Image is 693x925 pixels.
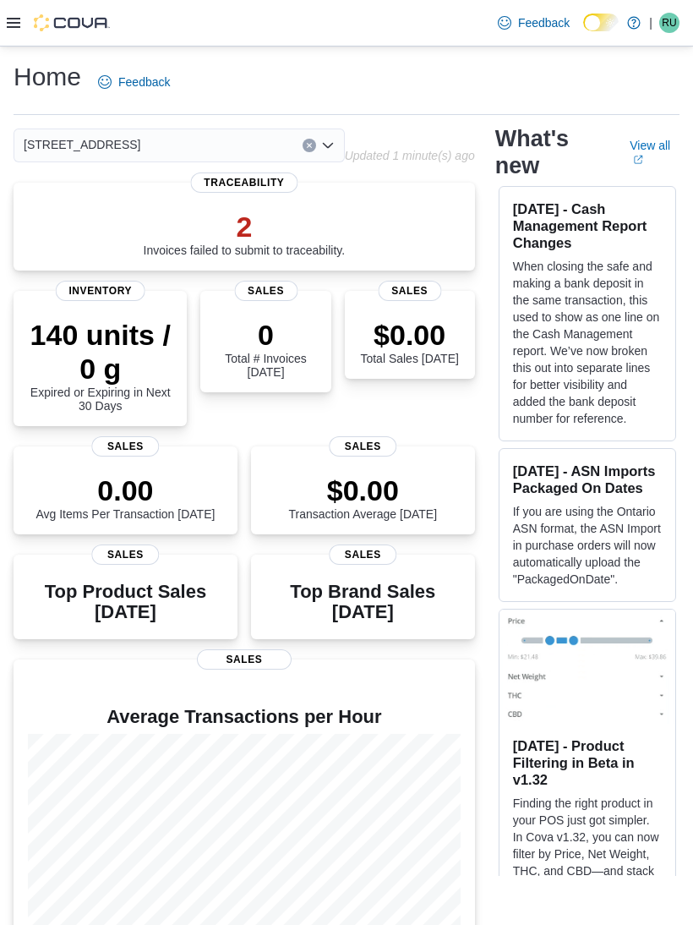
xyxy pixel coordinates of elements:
[144,210,346,257] div: Invoices failed to submit to traceability.
[27,582,224,622] h3: Top Product Sales [DATE]
[288,473,437,507] p: $0.00
[378,281,441,301] span: Sales
[92,545,159,565] span: Sales
[55,281,145,301] span: Inventory
[633,155,643,165] svg: External link
[491,6,576,40] a: Feedback
[190,172,297,193] span: Traceability
[118,74,170,90] span: Feedback
[303,139,316,152] button: Clear input
[583,31,584,32] span: Dark Mode
[144,210,346,244] p: 2
[659,13,679,33] div: Ray Ubieta
[630,139,679,166] a: View allExternal link
[35,473,215,521] div: Avg Items Per Transaction [DATE]
[513,503,662,588] p: If you are using the Ontario ASN format, the ASN Import in purchase orders will now automatically...
[495,125,609,179] h2: What's new
[197,649,292,670] span: Sales
[345,149,475,162] p: Updated 1 minute(s) ago
[92,436,159,457] span: Sales
[330,545,396,565] span: Sales
[27,318,173,386] p: 140 units / 0 g
[214,318,317,379] div: Total # Invoices [DATE]
[513,737,662,788] h3: [DATE] - Product Filtering in Beta in v1.32
[513,200,662,251] h3: [DATE] - Cash Management Report Changes
[214,318,317,352] p: 0
[234,281,297,301] span: Sales
[14,60,81,94] h1: Home
[360,318,458,352] p: $0.00
[265,582,461,622] h3: Top Brand Sales [DATE]
[27,707,461,727] h4: Average Transactions per Hour
[330,436,396,457] span: Sales
[91,65,177,99] a: Feedback
[360,318,458,365] div: Total Sales [DATE]
[513,258,662,427] p: When closing the safe and making a bank deposit in the same transaction, this used to show as one...
[649,13,652,33] p: |
[24,134,140,155] span: [STREET_ADDRESS]
[662,13,676,33] span: RU
[321,139,335,152] button: Open list of options
[518,14,570,31] span: Feedback
[288,473,437,521] div: Transaction Average [DATE]
[34,14,110,31] img: Cova
[513,462,662,496] h3: [DATE] - ASN Imports Packaged On Dates
[27,318,173,413] div: Expired or Expiring in Next 30 Days
[583,14,619,31] input: Dark Mode
[35,473,215,507] p: 0.00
